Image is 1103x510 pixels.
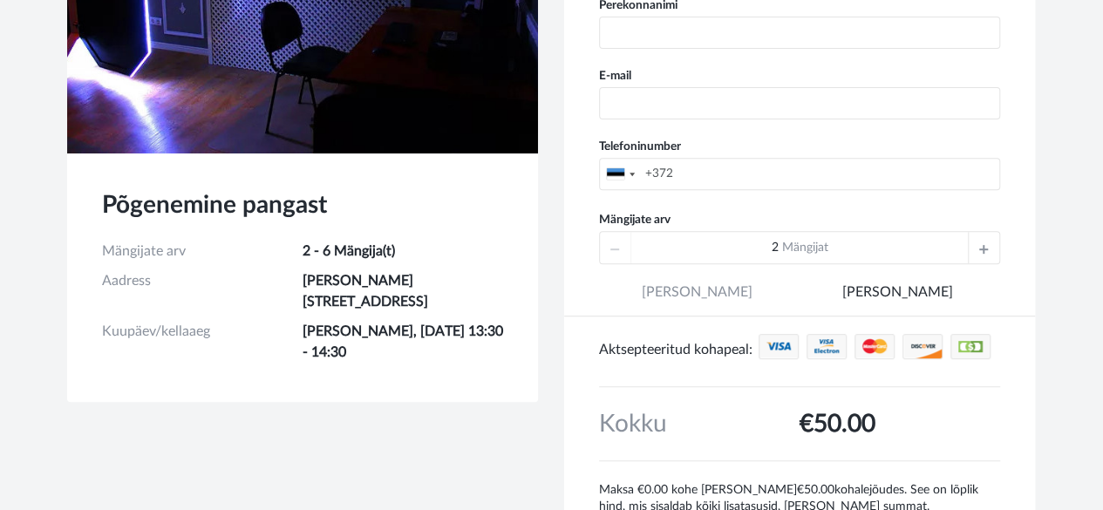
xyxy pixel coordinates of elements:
[599,282,795,316] span: [PERSON_NAME]
[586,138,1013,155] label: Telefoninumber
[599,411,667,436] span: Kokku
[799,282,995,316] a: [PERSON_NAME]
[599,211,671,228] label: Mängijate arv
[599,334,759,365] div: Aktsepteeritud kohapeal:
[781,241,827,254] span: Mängijat
[586,67,1013,85] label: E-mail
[599,158,1000,190] input: +372 5123 4567
[797,484,834,496] span: €50.00
[303,266,503,316] td: [PERSON_NAME] [STREET_ADDRESS]
[102,266,303,316] td: Aadress
[771,241,778,254] span: 2
[102,188,503,222] h3: Põgenemine pangast
[303,316,503,367] td: [PERSON_NAME], [DATE] 13:30 - 14:30
[759,348,799,362] a: Krediit/Deebetkaardid
[854,348,895,362] a: Krediit/Deebetkaardid
[800,411,875,436] span: €50.00
[102,236,303,266] td: Mängijate arv
[102,316,303,367] td: Kuupäev/kellaaeg
[303,236,503,266] td: 2 - 6 Mängija(t)
[807,348,847,362] a: Krediit/Deebetkaardid
[950,348,991,362] a: Sularaha
[902,348,943,362] a: Krediit/Deebetkaardid
[600,159,640,189] div: Estonia (Eesti): +372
